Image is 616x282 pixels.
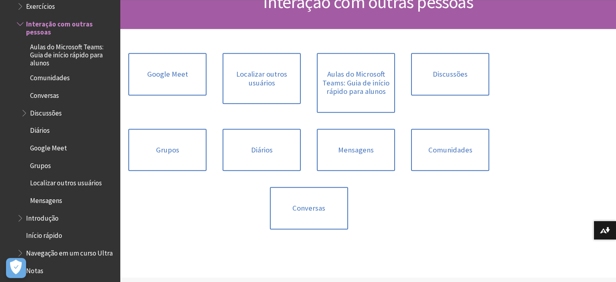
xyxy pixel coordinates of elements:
span: Localizar outros usuários [30,177,102,187]
button: Abrir preferências [6,258,26,278]
a: Discussões [411,53,489,95]
span: Interação com outras pessoas [26,17,115,36]
span: Discussões [30,106,62,117]
span: Navegação em um curso Ultra [26,246,113,257]
a: Comunidades [411,129,489,171]
a: Google Meet [128,53,207,95]
span: Introdução [26,211,59,222]
span: Início rápido [26,229,62,239]
span: Notas [26,264,43,275]
a: Localizar outros usuários [223,53,301,104]
span: Diários [30,124,50,135]
a: Aulas do Microsoft Teams: Guia de início rápido para alunos [317,53,395,113]
span: Google Meet [30,141,67,152]
span: Grupos [30,159,51,170]
span: Mensagens [30,194,62,205]
span: Conversas [30,89,59,99]
span: Comunidades [30,71,70,82]
span: Aulas do Microsoft Teams: Guia de início rápido para alunos [30,40,115,67]
a: Grupos [128,129,207,171]
a: Conversas [270,187,348,229]
a: Mensagens [317,129,395,171]
a: Diários [223,129,301,171]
